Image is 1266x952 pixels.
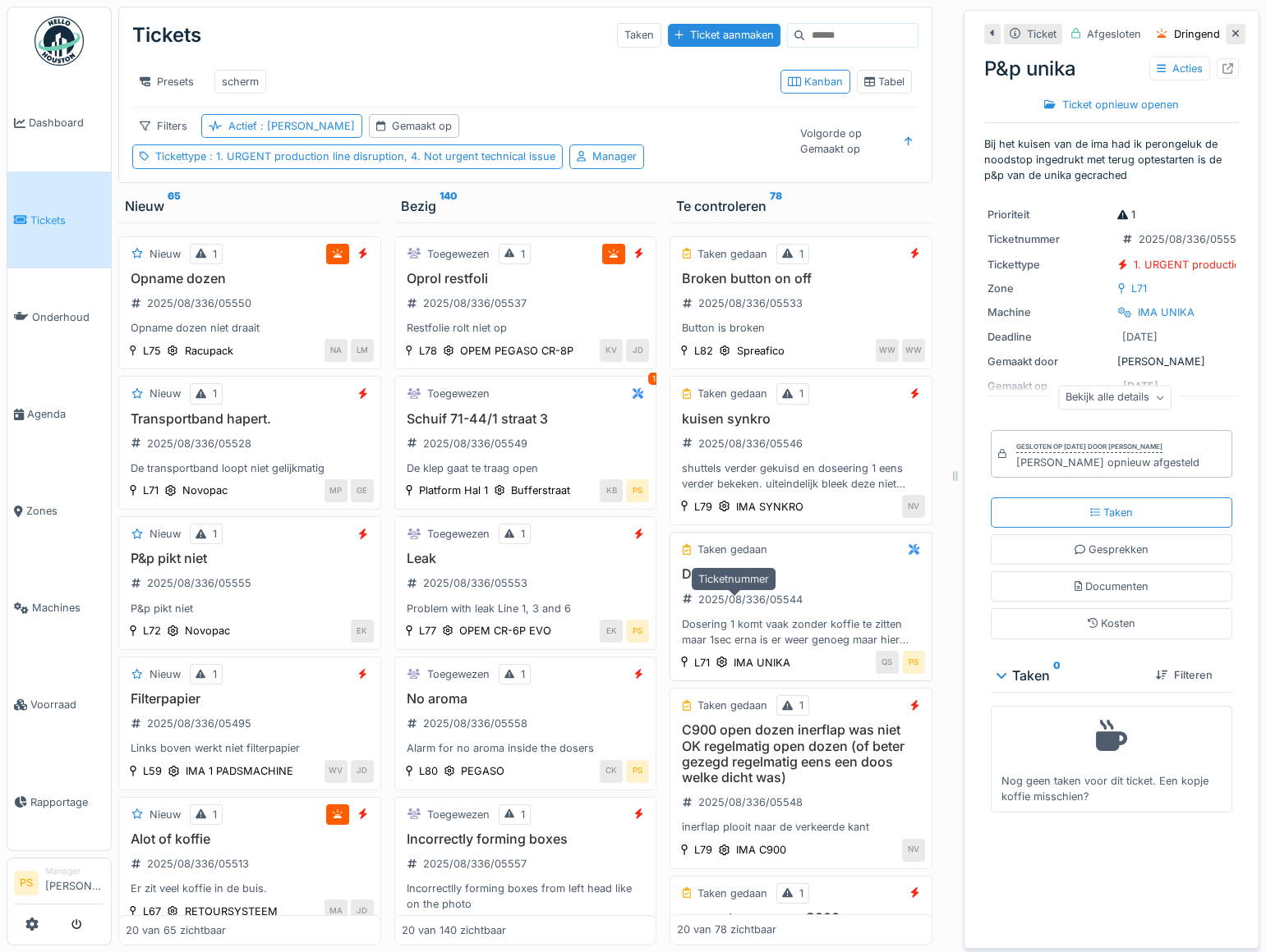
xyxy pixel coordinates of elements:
div: 20 van 78 zichtbaar [677,922,776,938]
div: Novopac [185,623,230,638]
div: QS [876,651,899,674]
div: L72 [143,623,161,638]
div: De klep gaat te traag open [402,460,650,476]
div: Tickettype [155,149,555,164]
div: 2025/08/336/05549 [423,436,527,451]
div: Acties [1149,57,1210,80]
div: 2025/08/336/05551 [1139,231,1241,247]
div: Deadline [987,329,1111,345]
div: Bekijk alle details [1058,386,1172,410]
li: PS [14,871,39,895]
div: Novopac [182,483,228,498]
div: Button is broken [677,320,925,336]
span: : 1. URGENT production line disruption, 4. Not urgent technical issue [206,150,555,162]
div: 2025/08/336/05548 [698,794,803,810]
div: Gemaakt door [987,354,1111,369]
h3: Broken button on off [677,271,925,286]
div: Toegewezen [427,666,490,682]
div: 2025/08/336/05533 [698,295,803,311]
li: [PERSON_NAME] [45,865,104,900]
div: Spreafico [737,343,785,359]
div: Bezig [401,196,651,216]
div: Toegewezen [427,526,490,542]
div: Problem with leak Line 1, 3 and 6 [402,601,650,616]
div: MP [325,479,348,502]
div: Restfolie rolt niet op [402,320,650,336]
span: Zones [26,503,104,519]
a: Zones [7,463,111,560]
h3: Transportband hapert. [126,411,374,427]
div: Bufferstraat [511,483,570,498]
div: KB [600,479,623,502]
div: P&p unika [984,54,1239,84]
div: OPEM PEGASO CR-8P [460,343,573,359]
div: WV [325,760,348,783]
div: Afgesloten [1087,26,1141,42]
div: Dringend [1174,26,1220,42]
div: 1 [521,666,525,682]
h3: No aroma [402,691,650,707]
div: 2025/08/336/05537 [423,295,527,311]
div: EK [600,620,623,643]
div: 1 [799,246,803,262]
div: shuttels verder gekuisd en doseering 1 eens verder bekeken. uiteindelijk bleek deze niet vast te ... [677,460,925,492]
div: 2025/08/336/05550 [147,295,251,311]
div: 2025/08/336/05557 [423,856,527,872]
a: Onderhoud [7,268,111,365]
div: CK [600,760,623,783]
div: L79 [694,499,712,515]
div: 1 [799,386,803,401]
div: 1 [799,698,803,713]
div: Taken gedaan [697,698,767,713]
a: Machines [7,560,111,657]
h3: parameters weg op C900 [677,910,925,926]
div: IMA C900 [736,842,786,858]
div: Nieuw [125,196,375,216]
div: Kosten [1088,616,1136,631]
div: inerflap plooit naar de verkeerde kant [677,819,925,835]
div: De transportband loopt niet gelijkmatig [126,460,374,476]
sup: 140 [440,196,458,216]
div: Toegewezen [427,386,490,401]
div: Racupack [185,343,233,359]
div: WW [876,339,899,362]
div: PS [626,479,649,502]
div: LM [351,339,374,362]
h3: Leak [402,551,650,566]
div: Tickets [132,14,201,57]
div: NV [902,839,925,862]
h3: Schuif 71-44/1 straat 3 [402,411,650,427]
div: [DATE] [1122,329,1158,345]
div: Actief [228,118,355,134]
div: L67 [143,904,161,919]
div: Taken [617,23,661,47]
div: 1 [1117,207,1135,222]
div: Volgorde op Gemaakt op [793,121,895,161]
h3: Filterpapier [126,691,374,707]
div: Ticketnummer [692,568,776,590]
h3: Oprol restfoli [402,271,650,286]
div: Taken gedaan [697,386,767,401]
div: Nieuw [150,386,181,401]
div: 1 [521,807,525,822]
div: L80 [419,763,438,779]
div: 2025/08/336/05513 [147,856,249,872]
div: EK [351,620,374,643]
div: 1 [648,373,660,385]
div: PEGASO [461,763,504,779]
div: IMA 1 PADSMACHINE [186,763,293,779]
div: Zone [987,281,1111,296]
img: Badge_color-CXgf-gQk.svg [35,16,84,66]
div: Platform Hal 1 [419,483,488,498]
h3: Dosering 1 [677,566,925,582]
div: Dosering 1 komt vaak zonder koffie te zitten maar 1sec erna is er weer genoeg maar hier door valt... [677,616,925,648]
div: Manager [592,149,637,164]
div: [PERSON_NAME] [987,354,1236,369]
div: MA [325,899,348,922]
div: L75 [143,343,161,359]
div: 20 van 65 zichtbaar [126,922,226,938]
div: Presets [132,70,201,94]
div: Te controleren [676,196,926,216]
div: NA [325,339,348,362]
div: KV [600,339,623,362]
